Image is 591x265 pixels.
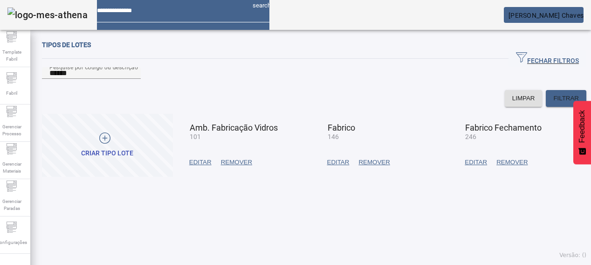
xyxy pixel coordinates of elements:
[81,149,133,158] div: CRIAR TIPO LOTE
[460,154,492,171] button: EDITAR
[328,133,339,140] span: 146
[512,94,535,103] span: LIMPAR
[492,154,532,171] button: REMOVER
[465,123,542,132] span: Fabrico Fechamento
[3,87,20,99] span: Fabril
[509,50,586,67] button: FECHAR FILTROS
[221,158,252,167] span: REMOVER
[190,133,201,140] span: 101
[573,101,591,164] button: Feedback - Mostrar pesquisa
[327,158,350,167] span: EDITAR
[559,252,586,258] span: Versão: ()
[42,41,91,49] span: Tipos de lotes
[7,7,88,22] img: logo-mes-athena
[465,158,487,167] span: EDITAR
[465,133,476,140] span: 246
[185,154,216,171] button: EDITAR
[189,158,212,167] span: EDITAR
[578,110,586,143] span: Feedback
[546,90,586,107] button: FILTRAR
[190,123,278,132] span: Amb. Fabricação Vidros
[216,154,257,171] button: REMOVER
[553,94,579,103] span: FILTRAR
[516,52,579,66] span: FECHAR FILTROS
[505,90,543,107] button: LIMPAR
[42,114,173,177] button: CRIAR TIPO LOTE
[328,123,355,132] span: Fabrico
[354,154,394,171] button: REMOVER
[509,12,584,19] span: [PERSON_NAME] Chaves
[323,154,354,171] button: EDITAR
[496,158,528,167] span: REMOVER
[358,158,390,167] span: REMOVER
[49,63,138,70] mat-label: Pesquise por código ou descrição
